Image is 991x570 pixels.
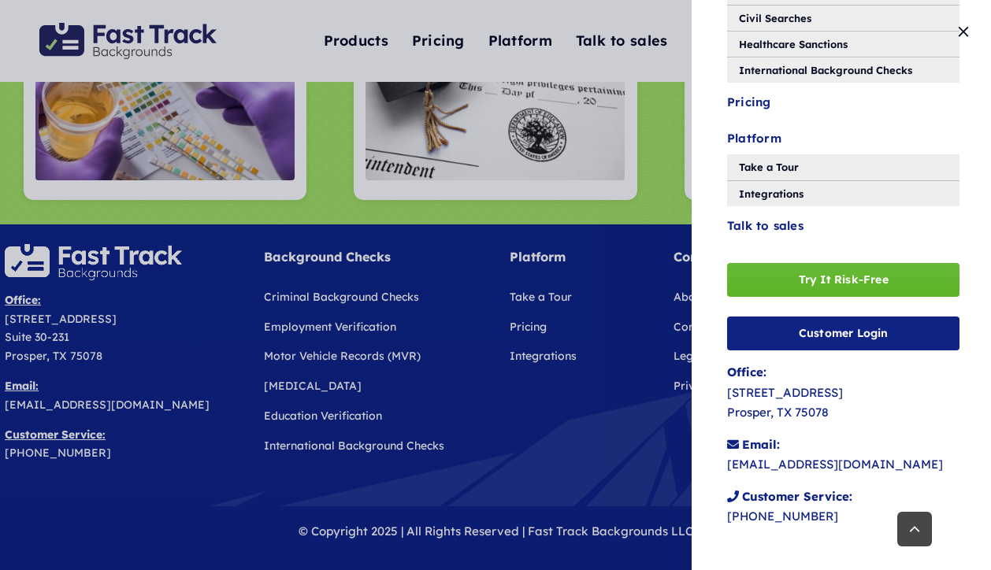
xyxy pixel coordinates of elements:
[799,327,889,340] span: Customer Login
[727,87,959,119] a: Pricing
[727,487,959,527] p: [PHONE_NUMBER]
[727,435,959,475] p: [EMAIL_ADDRESS][DOMAIN_NAME]
[727,154,959,180] a: Take a Tour
[727,124,959,155] a: Platform
[739,158,799,176] span: Take a Tour
[739,61,912,79] span: International Background Checks
[739,9,811,27] span: Civil Searches
[799,273,889,287] span: Try It Risk-Free
[727,6,959,31] a: Civil Searches
[727,263,959,297] a: Try It Risk-Free
[727,128,781,149] span: Platform
[727,216,804,236] span: Talk to sales
[727,365,766,379] strong: Office:
[739,185,804,202] span: Integrations
[727,181,959,206] a: Integrations
[742,437,780,452] strong: Email:
[727,362,959,423] p: [STREET_ADDRESS] Prosper, TX 75078
[727,57,959,83] a: International Background Checks
[742,489,852,504] strong: Customer Service:
[727,31,959,57] a: Healthcare Sanctions
[739,35,848,53] span: Healthcare Sanctions
[952,24,975,39] button: Close
[727,92,771,113] span: Pricing
[727,316,959,350] a: Customer Login
[727,211,959,242] a: Talk to sales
